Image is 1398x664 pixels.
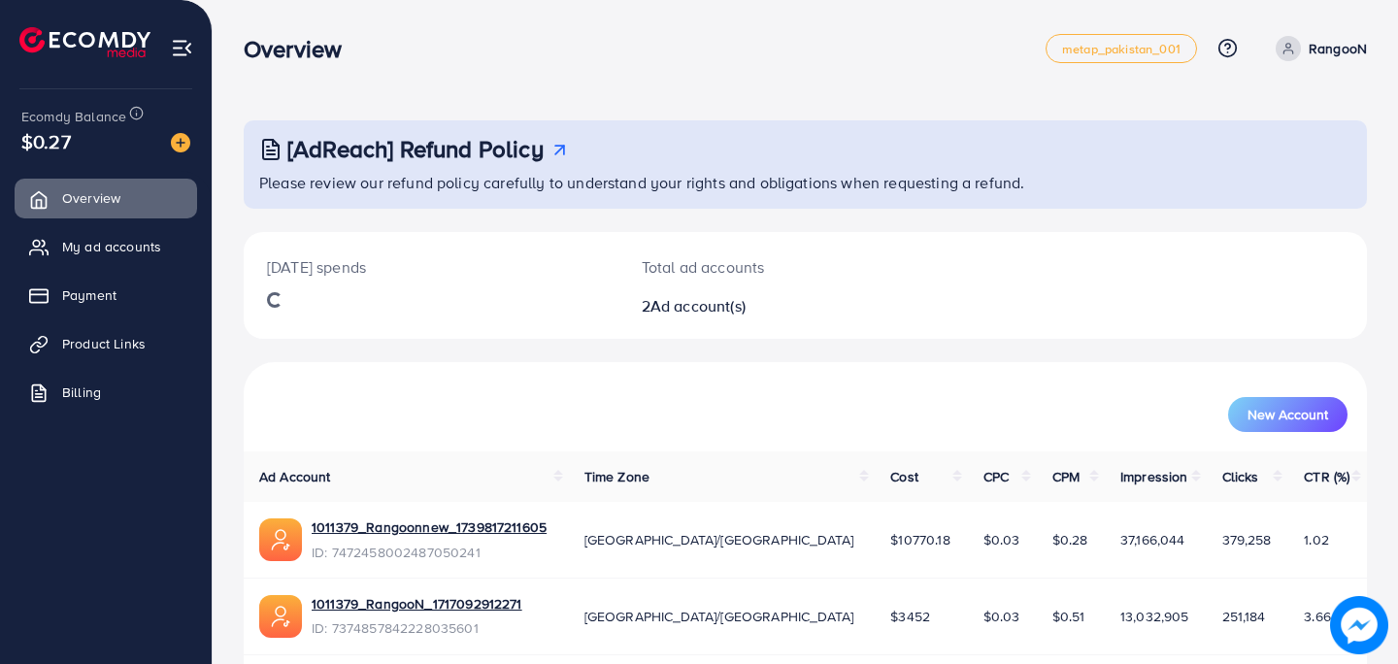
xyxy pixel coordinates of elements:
span: Payment [62,285,116,305]
span: Billing [62,382,101,402]
p: [DATE] spends [267,255,595,279]
a: Billing [15,373,197,412]
span: $0.51 [1052,607,1085,626]
span: CPM [1052,467,1080,486]
span: Cost [890,467,918,486]
span: Time Zone [584,467,649,486]
span: Clicks [1222,467,1259,486]
a: metap_pakistan_001 [1046,34,1197,63]
span: 379,258 [1222,530,1272,549]
span: 1.02 [1304,530,1329,549]
img: ic-ads-acc.e4c84228.svg [259,518,302,561]
span: $0.27 [21,127,71,155]
span: Ad Account [259,467,331,486]
span: $0.03 [983,530,1020,549]
img: menu [171,37,193,59]
a: Overview [15,179,197,217]
span: [GEOGRAPHIC_DATA]/[GEOGRAPHIC_DATA] [584,607,854,626]
span: $0.28 [1052,530,1088,549]
span: Product Links [62,334,146,353]
p: Total ad accounts [642,255,876,279]
span: metap_pakistan_001 [1062,43,1181,55]
span: New Account [1248,408,1328,421]
span: $0.03 [983,607,1020,626]
button: New Account [1228,397,1348,432]
img: ic-ads-acc.e4c84228.svg [259,595,302,638]
p: Please review our refund policy carefully to understand your rights and obligations when requesti... [259,171,1355,194]
h3: [AdReach] Refund Policy [287,135,544,163]
a: RangooN [1268,36,1367,61]
a: My ad accounts [15,227,197,266]
span: Ecomdy Balance [21,107,126,126]
span: ID: 7472458002487050241 [312,543,547,562]
span: [GEOGRAPHIC_DATA]/[GEOGRAPHIC_DATA] [584,530,854,549]
span: 37,166,044 [1120,530,1185,549]
span: Overview [62,188,120,208]
img: logo [19,27,150,57]
span: Ad account(s) [650,295,746,316]
span: $3452 [890,607,930,626]
span: My ad accounts [62,237,161,256]
span: 13,032,905 [1120,607,1189,626]
span: $10770.18 [890,530,949,549]
img: image [171,133,190,152]
span: ID: 7374857842228035601 [312,618,522,638]
p: RangooN [1309,37,1367,60]
h3: Overview [244,35,357,63]
span: CTR (%) [1304,467,1349,486]
a: Product Links [15,324,197,363]
span: 3.66 [1304,607,1331,626]
span: 251,184 [1222,607,1266,626]
a: 1011379_Rangoonnew_1739817211605 [312,517,547,537]
span: Impression [1120,467,1188,486]
span: CPC [983,467,1009,486]
h2: 2 [642,297,876,315]
img: image [1330,596,1388,654]
a: 1011379_RangooN_1717092912271 [312,594,522,614]
a: Payment [15,276,197,315]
